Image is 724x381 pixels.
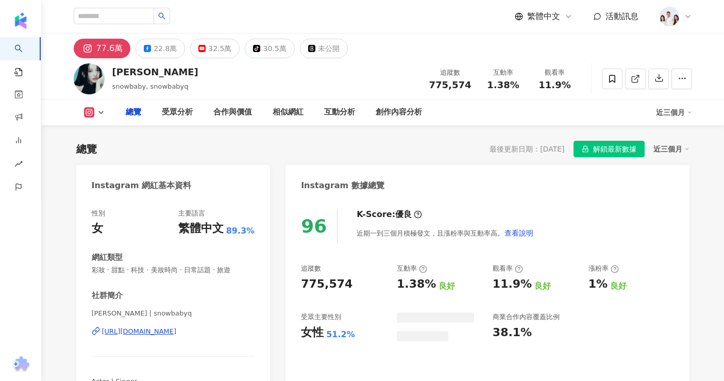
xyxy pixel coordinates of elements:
img: logo icon [12,12,29,29]
div: 77.6萬 [96,41,123,56]
div: 775,574 [301,276,352,292]
div: 互動分析 [324,106,355,119]
button: 未公開 [300,39,348,58]
div: 未公開 [318,41,340,56]
img: chrome extension [11,356,31,373]
div: 相似網紅 [273,106,304,119]
div: 22.8萬 [154,41,177,56]
div: 38.1% [493,325,532,341]
span: lock [582,145,589,153]
button: 查看說明 [504,223,534,243]
div: Instagram 數據總覽 [301,180,384,191]
div: 主要語言 [178,209,205,218]
div: 近三個月 [653,142,689,156]
div: 商業合作內容覆蓋比例 [493,312,560,322]
div: Instagram 網紅基本資料 [92,180,192,191]
div: 追蹤數 [429,68,472,78]
div: 女性 [301,325,324,341]
button: 77.6萬 [74,39,131,58]
span: 查看說明 [504,229,533,237]
div: 繁體中文 [178,221,224,237]
a: search [14,37,35,77]
div: 良好 [610,280,627,292]
span: 11.9% [538,80,570,90]
img: 20231221_NR_1399_Small.jpg [660,7,679,26]
div: 漲粉率 [588,264,619,273]
div: [PERSON_NAME] [112,65,198,78]
div: [URL][DOMAIN_NAME] [102,327,177,336]
button: 解鎖最新數據 [574,141,645,157]
div: 觀看率 [493,264,523,273]
span: 繁體中文 [527,11,560,22]
div: 32.5萬 [208,41,231,56]
div: 網紅類型 [92,252,123,263]
div: 最後更新日期：[DATE] [490,145,564,153]
img: KOL Avatar [74,63,105,94]
button: 32.5萬 [190,39,240,58]
div: 良好 [534,280,551,292]
div: 近三個月 [656,104,692,121]
div: 性別 [92,209,105,218]
span: 1.38% [487,80,519,90]
span: 活動訊息 [605,11,638,21]
div: 創作內容分析 [376,106,422,119]
span: 解鎖最新數據 [593,141,636,158]
div: 1% [588,276,608,292]
div: 互動率 [484,68,523,78]
div: 96 [301,216,327,237]
span: rise [14,154,23,177]
span: 彩妝 · 甜點 · 科技 · 美妝時尚 · 日常話題 · 旅遊 [92,266,255,275]
div: 總覽 [76,142,97,156]
div: 優良 [395,209,412,220]
div: 互動率 [397,264,427,273]
div: 11.9% [493,276,532,292]
div: 追蹤數 [301,264,321,273]
button: 22.8萬 [136,39,185,58]
div: 受眾主要性別 [301,312,341,322]
span: search [158,12,165,20]
div: 1.38% [397,276,436,292]
div: 總覽 [126,106,141,119]
span: 775,574 [429,79,472,90]
button: 30.5萬 [245,39,294,58]
div: 觀看率 [535,68,575,78]
span: 89.3% [226,225,255,237]
div: 30.5萬 [263,41,286,56]
div: 社群簡介 [92,290,123,301]
div: 良好 [439,280,455,292]
span: [PERSON_NAME] | snowbabyq [92,309,255,318]
span: snowbaby, snowbabyq [112,82,189,90]
div: K-Score : [357,209,422,220]
div: 51.2% [326,329,355,340]
div: 受眾分析 [162,106,193,119]
div: 合作與價值 [213,106,252,119]
div: 近期一到三個月積極發文，且漲粉率與互動率高。 [357,223,534,243]
a: [URL][DOMAIN_NAME] [92,327,255,336]
div: 女 [92,221,103,237]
